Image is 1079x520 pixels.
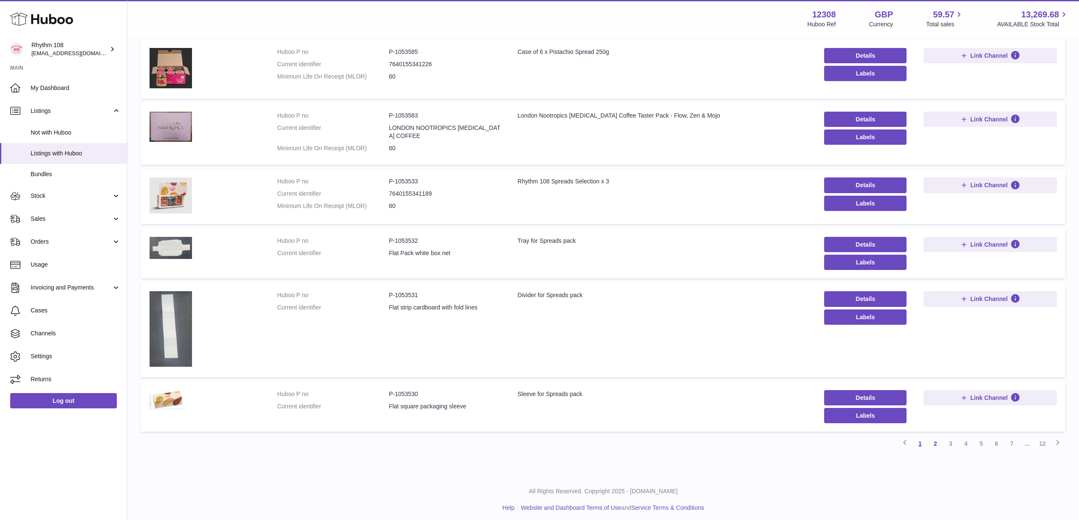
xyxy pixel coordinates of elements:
dd: P-1053583 [389,112,500,120]
img: Tray for Spreads pack [150,237,192,259]
span: Orders [31,238,112,246]
span: Settings [31,352,121,360]
span: Stock [31,192,112,200]
div: Sleeve for Spreads pack [517,390,807,398]
span: 13,269.68 [1021,9,1059,20]
a: 12 [1035,436,1050,451]
a: Details [824,48,907,63]
dt: Current identifier [277,249,389,257]
dt: Huboo P no [277,177,389,186]
dd: Flat Pack white box net [389,249,500,257]
dt: Current identifier [277,402,389,410]
span: Usage [31,261,121,269]
span: Listings [31,107,112,115]
li: and [518,504,704,512]
dd: 60 [389,202,500,210]
dt: Huboo P no [277,48,389,56]
dd: 7640155341189 [389,190,500,198]
a: Log out [10,393,117,408]
img: Rhythm 108 Spreads Selection x 3 [150,177,192,214]
div: Case of 6 x Pistachio Spread 250g [517,48,807,56]
div: Huboo Ref [808,20,836,28]
dt: Current identifier [277,304,389,312]
dd: P-1053533 [389,177,500,186]
a: Details [824,112,907,127]
span: Cases [31,306,121,315]
img: London Nootropics Adaptogenic Coffee Taster Pack - Flow, Zen & Mojo [150,112,192,142]
span: Invoicing and Payments [31,284,112,292]
button: Link Channel [924,291,1057,306]
button: Link Channel [924,177,1057,193]
span: 59.57 [933,9,954,20]
dt: Minimum Life On Receipt (MLOR) [277,202,389,210]
dt: Current identifier [277,60,389,68]
a: Details [824,237,907,252]
dt: Current identifier [277,190,389,198]
div: Tray for Spreads pack [517,237,807,245]
div: Rhythm 108 [31,41,108,57]
p: All Rights Reserved. Copyright 2025 - [DOMAIN_NAME] [134,487,1072,495]
button: Link Channel [924,48,1057,63]
dd: Flat square packaging sleeve [389,402,500,410]
span: Listings with Huboo [31,149,121,157]
span: AVAILABLE Stock Total [997,20,1069,28]
button: Link Channel [924,237,1057,252]
span: Link Channel [970,181,1008,189]
a: Details [824,177,907,193]
button: Labels [824,309,907,325]
dt: Huboo P no [277,390,389,398]
button: Labels [824,66,907,81]
dt: Current identifier [277,124,389,140]
span: Returns [31,375,121,383]
strong: GBP [875,9,893,20]
button: Labels [824,408,907,423]
dd: P-1053585 [389,48,500,56]
button: Labels [824,129,907,145]
a: 59.57 Total sales [926,9,964,28]
img: orders@rhythm108.com [10,43,23,56]
button: Labels [824,196,907,211]
dt: Minimum Life On Receipt (MLOR) [277,73,389,81]
span: My Dashboard [31,84,121,92]
button: Link Channel [924,112,1057,127]
a: 13,269.68 AVAILABLE Stock Total [997,9,1069,28]
img: Divider for Spreads pack [150,291,192,367]
span: Bundles [31,170,121,178]
button: Link Channel [924,390,1057,405]
span: [EMAIL_ADDRESS][DOMAIN_NAME] [31,50,125,56]
a: 7 [1004,436,1020,451]
span: Channels [31,329,121,337]
div: London Nootropics [MEDICAL_DATA] Coffee Taster Pack - Flow, Zen & Mojo [517,112,807,120]
span: Link Channel [970,295,1008,303]
a: 6 [989,436,1004,451]
a: Service Terms & Conditions [631,504,704,511]
a: 3 [943,436,958,451]
div: Currency [869,20,893,28]
a: 1 [912,436,928,451]
dt: Minimum Life On Receipt (MLOR) [277,144,389,152]
img: Sleeve for Spreads pack [150,390,192,410]
a: 5 [974,436,989,451]
dd: LONDON NOOTROPICS [MEDICAL_DATA] COFFEE [389,124,500,140]
dd: 60 [389,144,500,152]
dt: Huboo P no [277,112,389,120]
dd: P-1053531 [389,291,500,299]
img: Case of 6 x Pistachio Spread 250g [150,48,192,88]
a: Website and Dashboard Terms of Use [521,504,621,511]
strong: 12308 [812,9,836,20]
span: Link Channel [970,394,1008,402]
dd: P-1053532 [389,237,500,245]
span: Link Channel [970,115,1008,123]
dd: Flat strip cardboard with fold lines [389,304,500,312]
dt: Huboo P no [277,291,389,299]
a: Help [503,504,515,511]
span: ... [1020,436,1035,451]
div: Divider for Spreads pack [517,291,807,299]
dt: Huboo P no [277,237,389,245]
button: Labels [824,255,907,270]
a: Details [824,291,907,306]
a: 2 [928,436,943,451]
a: 4 [958,436,974,451]
dd: 7640155341226 [389,60,500,68]
span: Not with Huboo [31,129,121,137]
